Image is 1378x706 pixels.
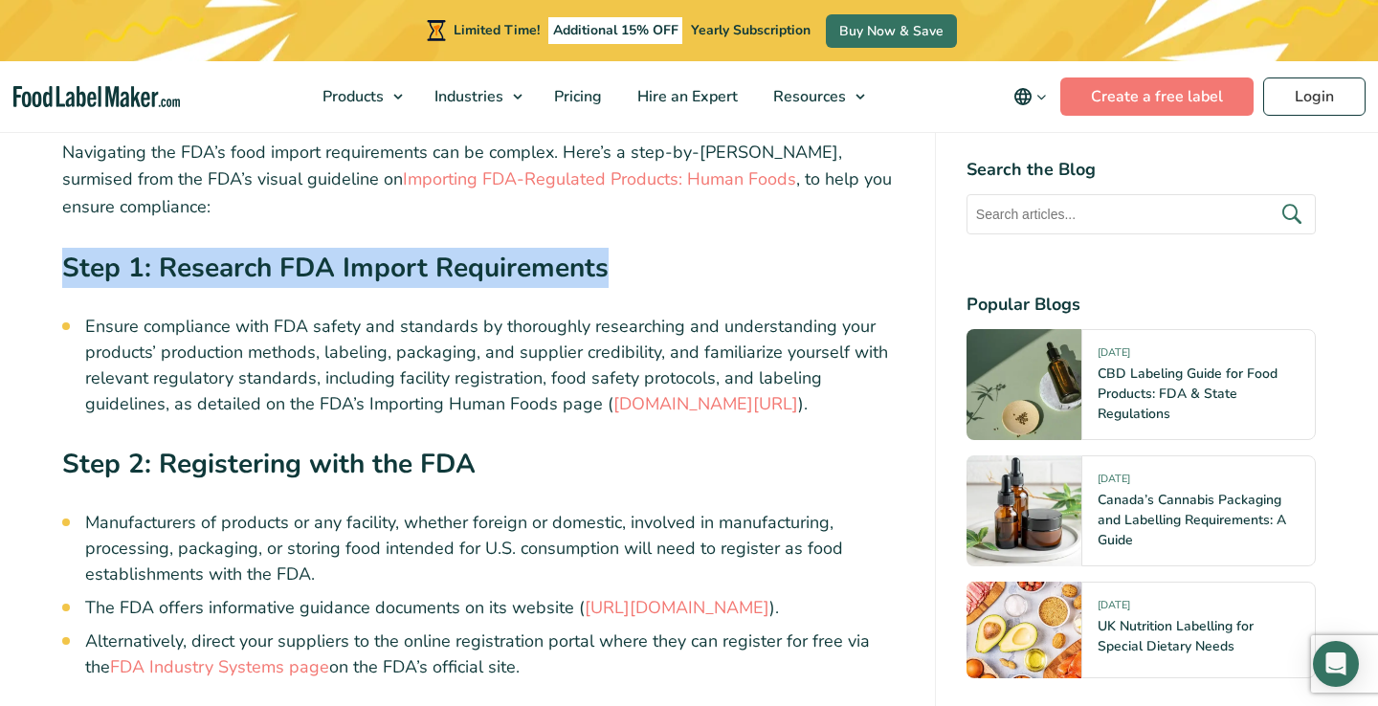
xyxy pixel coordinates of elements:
li: The FDA offers informative guidance documents on its website ( ). [85,595,904,621]
a: Buy Now & Save [826,14,957,48]
a: CBD Labeling Guide for Food Products: FDA & State Regulations [1098,364,1278,423]
a: FDA Industry Systems page [110,655,329,678]
input: Search articles... [967,194,1316,234]
span: Hire an Expert [632,86,740,107]
li: Alternatively, direct your suppliers to the online registration portal where they can register fo... [85,629,904,680]
a: Hire an Expert [620,61,751,132]
a: Resources [756,61,875,132]
h4: Popular Blogs [967,292,1316,318]
h4: Search the Blog [967,157,1316,183]
span: Resources [767,86,848,107]
span: [DATE] [1098,472,1130,494]
a: Products [305,61,412,132]
a: Pricing [537,61,615,132]
a: UK Nutrition Labelling for Special Dietary Needs [1098,617,1254,655]
a: Login [1263,77,1366,116]
span: Additional 15% OFF [548,17,683,44]
strong: Step 2: Registering with the FDA [62,446,476,482]
li: Manufacturers of products or any facility, whether foreign or domestic, involved in manufacturing... [85,510,904,587]
li: Ensure compliance with FDA safety and standards by thoroughly researching and understanding your ... [85,314,904,417]
span: Products [317,86,386,107]
span: Pricing [548,86,604,107]
a: Importing FDA-Regulated Products: Human Foods [403,167,796,190]
span: [DATE] [1098,598,1130,620]
span: Industries [429,86,505,107]
a: Canada’s Cannabis Packaging and Labelling Requirements: A Guide [1098,491,1286,549]
span: [DATE] [1098,345,1130,367]
a: [DOMAIN_NAME][URL] [613,392,798,415]
p: Navigating the FDA’s food import requirements can be complex. Here’s a step-by-[PERSON_NAME], sur... [62,139,904,221]
a: [URL][DOMAIN_NAME] [585,596,769,619]
div: Open Intercom Messenger [1313,641,1359,687]
span: Limited Time! [454,21,540,39]
a: Industries [417,61,532,132]
a: Create a free label [1060,77,1254,116]
strong: Step 1: Research FDA Import Requirements [62,250,609,286]
span: Yearly Subscription [691,21,811,39]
